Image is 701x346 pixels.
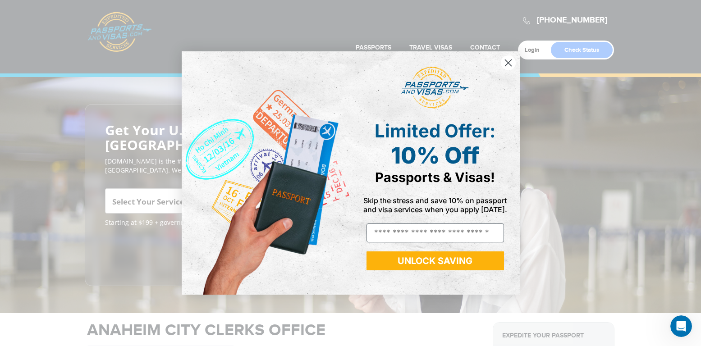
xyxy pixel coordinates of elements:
[375,120,495,142] span: Limited Offer:
[182,51,351,295] img: de9cda0d-0715-46ca-9a25-073762a91ba7.png
[401,67,469,109] img: passports and visas
[363,196,507,214] span: Skip the stress and save 10% on passport and visa services when you apply [DATE].
[375,169,495,185] span: Passports & Visas!
[391,142,479,169] span: 10% Off
[500,55,516,71] button: Close dialog
[367,251,504,270] button: UNLOCK SAVING
[670,315,692,337] iframe: Intercom live chat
